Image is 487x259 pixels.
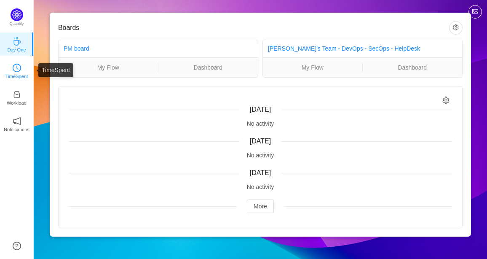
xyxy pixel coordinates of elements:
div: No activity [69,183,452,192]
h3: Boards [58,24,449,32]
p: TimeSpent [5,73,28,80]
a: Dashboard [158,63,258,72]
button: icon: setting [449,21,463,35]
a: My Flow [263,63,362,72]
i: icon: notification [13,117,21,125]
p: Day One [7,46,26,54]
p: Notifications [4,126,29,133]
p: Workload [7,99,27,107]
a: icon: question-circle [13,242,21,250]
i: icon: clock-circle [13,64,21,72]
img: Quantify [11,8,23,21]
span: [DATE] [250,106,271,113]
p: Quantify [10,21,24,27]
a: My Flow [59,63,158,72]
div: No activity [69,119,452,128]
a: PM board [64,45,89,52]
button: icon: picture [468,5,482,19]
i: icon: coffee [13,37,21,46]
button: More [247,200,274,213]
span: [DATE] [250,169,271,176]
span: [DATE] [250,138,271,145]
i: icon: inbox [13,90,21,99]
a: icon: inboxWorkload [13,93,21,101]
a: icon: clock-circleTimeSpent [13,66,21,75]
a: icon: coffeeDay One [13,40,21,48]
i: icon: setting [442,97,450,104]
a: icon: notificationNotifications [13,119,21,128]
div: No activity [69,151,452,160]
a: Dashboard [363,63,463,72]
a: [PERSON_NAME]'s Team - DevOps - SecOps - HelpDesk [268,45,420,52]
